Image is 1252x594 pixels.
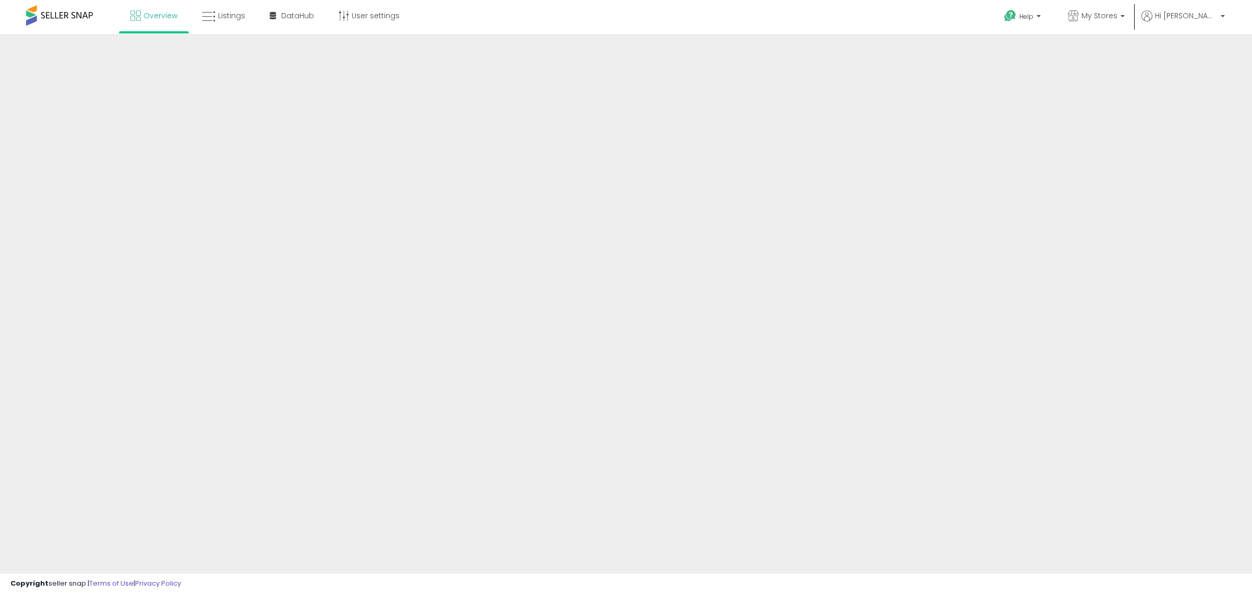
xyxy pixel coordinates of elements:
[1004,9,1017,22] i: Get Help
[1019,12,1033,21] span: Help
[281,10,314,21] span: DataHub
[143,10,177,21] span: Overview
[1141,10,1225,34] a: Hi [PERSON_NAME]
[1081,10,1117,21] span: My Stores
[1155,10,1218,21] span: Hi [PERSON_NAME]
[996,2,1051,34] a: Help
[218,10,245,21] span: Listings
